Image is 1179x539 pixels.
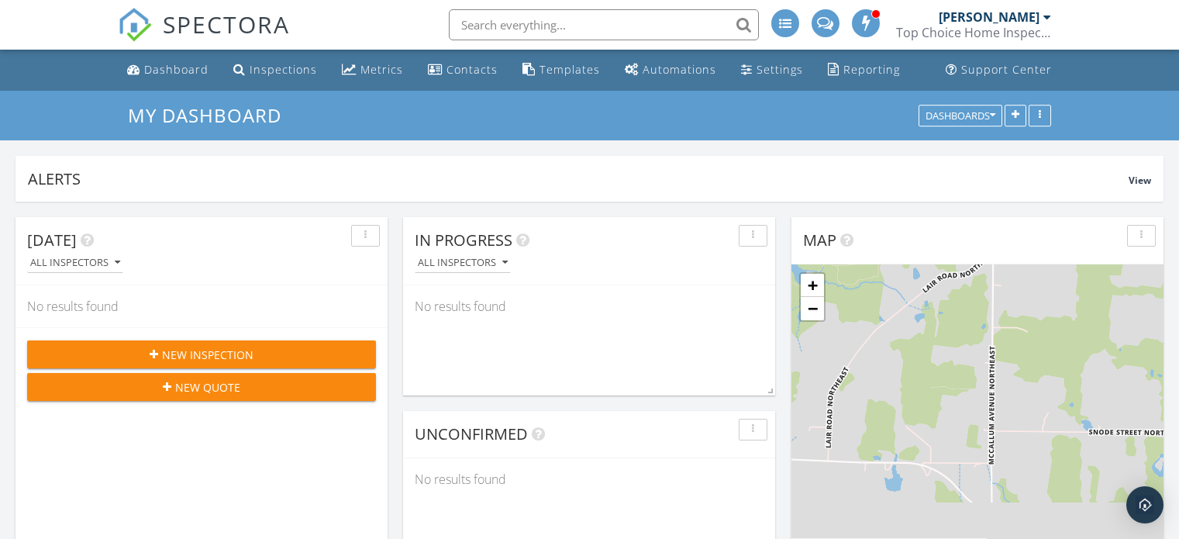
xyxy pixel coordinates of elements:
[939,9,1039,25] div: [PERSON_NAME]
[250,62,317,77] div: Inspections
[643,62,716,77] div: Automations
[27,340,376,368] button: New Inspection
[801,297,824,320] a: Zoom out
[175,379,240,396] span: New Quote
[27,373,376,401] button: New Quote
[227,56,323,85] a: Inspections
[516,56,606,85] a: Templates
[163,8,290,40] span: SPECTORA
[403,285,775,327] div: No results found
[896,25,1051,40] div: Top Choice Home Inspections, LLC
[822,56,906,85] a: Reporting
[843,62,900,77] div: Reporting
[28,168,1129,189] div: Alerts
[118,8,152,42] img: The Best Home Inspection Software - Spectora
[939,56,1058,85] a: Support Center
[415,253,511,274] button: All Inspectors
[16,285,388,327] div: No results found
[919,105,1002,126] button: Dashboards
[144,62,209,77] div: Dashboard
[403,458,775,500] div: No results found
[735,56,809,85] a: Settings
[415,423,528,444] span: Unconfirmed
[336,56,409,85] a: Metrics
[162,347,253,363] span: New Inspection
[418,257,508,268] div: All Inspectors
[360,62,403,77] div: Metrics
[540,62,600,77] div: Templates
[415,230,512,250] span: In Progress
[801,274,824,297] a: Zoom in
[757,62,803,77] div: Settings
[961,62,1052,77] div: Support Center
[926,110,995,121] div: Dashboards
[446,62,498,77] div: Contacts
[422,56,504,85] a: Contacts
[1129,174,1151,187] span: View
[121,56,215,85] a: Dashboard
[27,230,77,250] span: [DATE]
[27,253,123,274] button: All Inspectors
[118,21,290,54] a: SPECTORA
[449,9,759,40] input: Search everything...
[1126,486,1163,523] div: Open Intercom Messenger
[803,230,836,250] span: Map
[30,257,120,268] div: All Inspectors
[128,102,295,128] a: My Dashboard
[619,56,722,85] a: Automations (Advanced)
